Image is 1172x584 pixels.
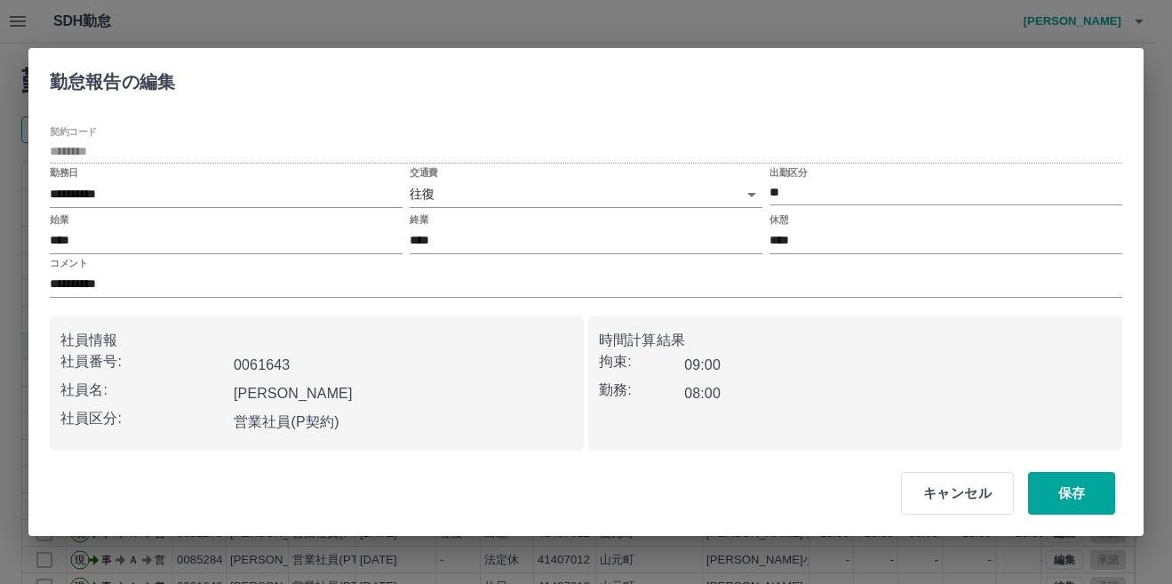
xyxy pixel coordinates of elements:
[599,380,684,401] p: 勤務:
[50,125,97,139] label: 契約コード
[60,351,227,372] p: 社員番号:
[28,48,196,108] h2: 勤怠報告の編集
[1028,472,1115,515] button: 保存
[684,357,721,372] b: 09:00
[599,330,1112,351] p: 時間計算結果
[50,166,78,180] label: 勤務日
[234,414,339,429] b: 営業社員(P契約)
[769,166,807,180] label: 出勤区分
[60,408,227,429] p: 社員区分:
[60,380,227,401] p: 社員名:
[50,256,87,269] label: コメント
[234,386,353,401] b: [PERSON_NAME]
[769,212,788,226] label: 休憩
[901,472,1014,515] button: キャンセル
[410,212,428,226] label: 終業
[234,357,290,372] b: 0061643
[410,181,762,207] div: 往復
[60,330,573,351] p: 社員情報
[599,351,684,372] p: 拘束:
[410,166,438,180] label: 交通費
[50,212,68,226] label: 始業
[684,386,721,401] b: 08:00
